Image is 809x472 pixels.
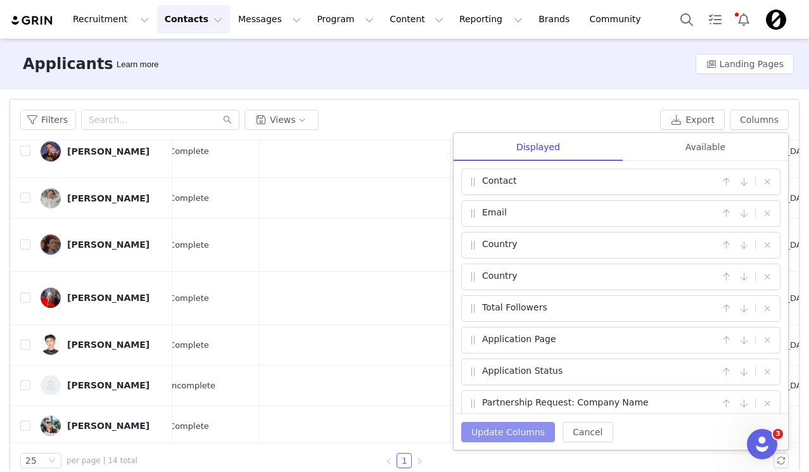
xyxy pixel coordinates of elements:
a: [PERSON_NAME] [41,335,162,355]
a: [PERSON_NAME] [41,288,162,308]
img: 481cf422-6f9e-4a9c-a25d-6092b91206ba.jpg [41,416,61,436]
img: bc09db34-52f6-4156-a99f-7d850e0821f0.jpg [41,335,61,355]
span: Application Status [482,364,563,380]
div: [PERSON_NAME] [67,239,150,250]
button: Profile [758,10,799,30]
button: Program [309,5,381,34]
button: Landing Pages [696,54,794,74]
a: Brands [531,5,581,34]
span: Incomplete [169,380,215,392]
span: Country [482,269,518,284]
button: Filters [20,110,76,130]
div: [PERSON_NAME] [67,293,150,303]
i: icon: left [385,457,393,465]
span: | [754,174,757,189]
i: icon: right [416,457,423,465]
button: Views [245,110,319,130]
img: f63e8f5d-80f2-48d1-96c9-5ba3f0a9b4ff.jpg [766,10,786,30]
span: Country [482,238,518,253]
span: Complete [169,145,209,158]
img: grin logo [10,15,54,27]
span: | [754,301,757,316]
a: [PERSON_NAME] [41,375,162,395]
div: [PERSON_NAME] [67,340,150,350]
button: Reporting [452,5,530,34]
span: per page | 14 total [67,455,137,466]
h3: Applicants [23,53,113,75]
a: [PERSON_NAME] [41,234,162,255]
div: [PERSON_NAME] [67,380,150,390]
button: Cancel [563,422,613,442]
button: Columns [730,110,789,130]
a: [PERSON_NAME] [41,188,162,208]
span: Total Followers [482,301,547,316]
span: Complete [169,339,209,352]
img: 6a3ac384-b948-4c25-82fd-56d5341c38bd.jpg [41,288,61,308]
img: 09a54e55-b60d-4d4c-927e-d13a7215df39.jpg [41,188,61,208]
span: | [754,238,757,253]
span: Complete [169,239,209,252]
span: Partnership Request: Company Name [482,396,649,411]
a: Tasks [701,5,729,34]
span: Complete [169,292,209,305]
div: Available [623,133,788,162]
div: [PERSON_NAME] [67,146,150,156]
a: Community [582,5,654,34]
button: Recruitment [65,5,156,34]
img: 7aa3cd66-978c-4b68-b6f9-08f45fba9944.jpg [41,141,61,162]
span: | [754,269,757,284]
span: | [754,396,757,411]
span: | [754,333,757,348]
button: Search [673,5,701,34]
iframe: Intercom live chat [747,429,777,459]
li: Next Page [412,453,427,468]
button: Contacts [157,5,230,34]
div: [PERSON_NAME] [67,421,150,431]
a: [PERSON_NAME] [41,416,162,436]
div: Tooltip anchor [114,58,161,71]
button: Export [660,110,725,130]
span: 3 [773,429,783,439]
i: icon: search [223,115,232,124]
li: 1 [397,453,412,468]
i: icon: down [48,457,56,466]
button: Content [382,5,451,34]
span: Contact [482,174,516,189]
span: Complete [169,192,209,205]
span: Complete [169,420,209,433]
span: Email [482,206,507,221]
a: 1 [397,454,411,468]
a: [PERSON_NAME] [41,141,162,162]
div: 25 [25,454,37,468]
div: [PERSON_NAME] [67,193,150,203]
input: Search... [81,110,239,130]
img: 30645b31-46ce-463d-b538-27cbd6baf725--s.jpg [41,375,61,395]
img: 0d173774-08b8-4c6f-9403-74262ffd88d4.jpg [41,234,61,255]
button: Update Columns [461,422,555,442]
span: | [754,206,757,221]
span: | [754,364,757,380]
div: Displayed [454,133,623,162]
button: Notifications [730,5,758,34]
span: Application Page [482,333,556,348]
button: Messages [231,5,309,34]
li: Previous Page [381,453,397,468]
